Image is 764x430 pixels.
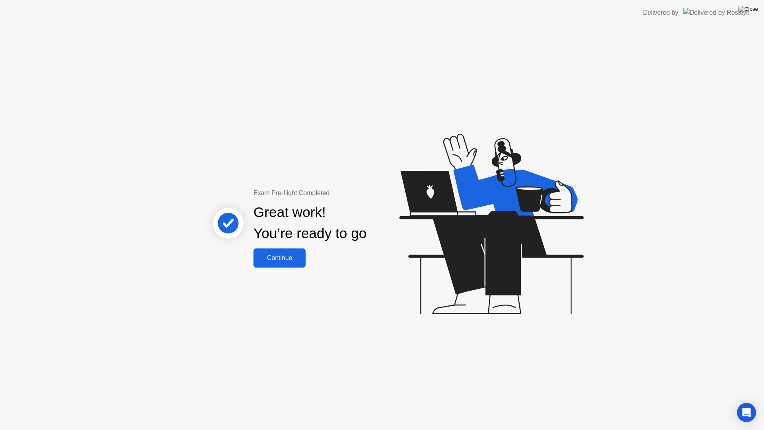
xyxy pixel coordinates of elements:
div: Continue [256,254,303,262]
div: Exam Pre-flight Completed [253,188,418,198]
div: Great work! You’re ready to go [253,202,366,244]
img: Close [738,6,758,12]
div: Delivered by [643,8,678,18]
div: Open Intercom Messenger [737,403,756,422]
img: Delivered by Rosalyn [683,8,750,17]
button: Continue [253,248,306,268]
